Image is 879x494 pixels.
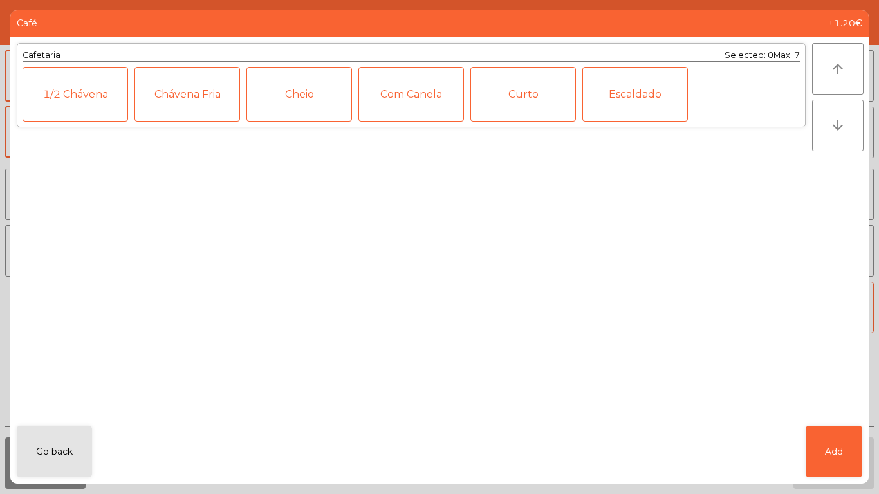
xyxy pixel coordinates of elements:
[828,17,862,30] span: +1.20€
[773,50,800,60] span: Max: 7
[358,67,464,122] div: Com Canela
[725,50,773,60] span: Selected: 0
[830,61,846,77] i: arrow_upward
[830,118,846,133] i: arrow_downward
[812,100,864,151] button: arrow_downward
[23,49,60,61] div: Cafetaria
[246,67,352,122] div: Cheio
[17,17,37,30] span: Café
[825,445,843,459] span: Add
[23,67,128,122] div: 1/2 Chávena
[134,67,240,122] div: Chávena Fria
[812,43,864,95] button: arrow_upward
[17,426,92,477] button: Go back
[582,67,688,122] div: Escaldado
[470,67,576,122] div: Curto
[806,426,862,477] button: Add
